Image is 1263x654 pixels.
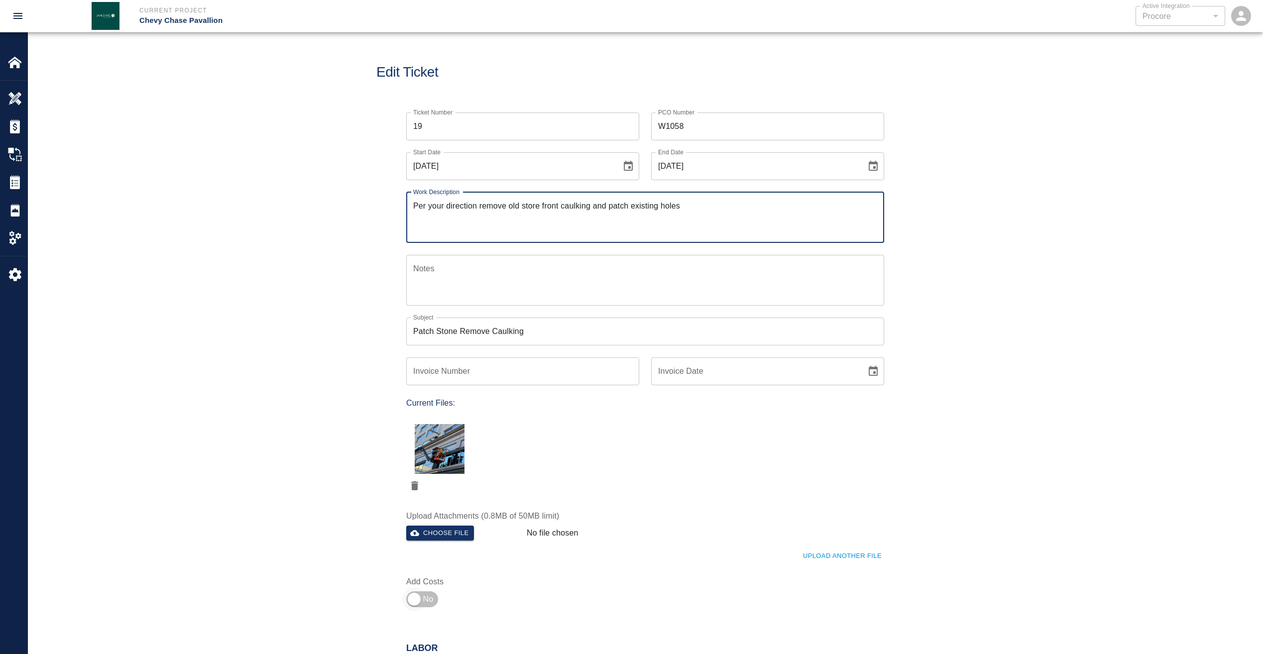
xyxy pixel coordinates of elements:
p: No file chosen [527,527,578,539]
img: Janeiro Inc [92,2,119,30]
label: Ticket Number [413,108,453,116]
button: Choose date, selected date is Aug 26, 2025 [863,156,883,176]
button: open drawer [6,4,30,28]
p: Chevy Chase Pavallion [139,15,686,26]
button: delete [406,477,423,494]
iframe: Chat Widget [1213,606,1263,654]
h2: Labor [406,643,884,654]
button: Choose file [406,526,474,541]
h1: Edit Ticket [376,64,914,81]
img: thumbnail [415,424,464,474]
label: Work Description [413,188,459,196]
button: Upload Another File [801,548,884,564]
label: Subject [413,313,434,322]
label: Upload Attachments (0.8MB of 50MB limit) [406,510,884,522]
textarea: Per your direction remove old store front caulking and patch existing holes [413,200,877,234]
input: 20 [406,112,639,140]
label: PCO Number [658,108,694,116]
div: Procore [1143,10,1218,22]
label: Add Costs [406,576,517,587]
button: Choose date [863,361,883,381]
input: mm/dd/yyyy [651,357,859,385]
label: Start Date [413,148,441,156]
button: Choose date, selected date is Aug 26, 2025 [618,156,638,176]
label: Active Integration [1143,1,1190,10]
label: End Date [658,148,684,156]
input: mm/dd/yyyy [651,152,859,180]
p: Current Project [139,6,686,15]
p: Current Files: [406,397,884,409]
input: mm/dd/yyyy [406,152,614,180]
